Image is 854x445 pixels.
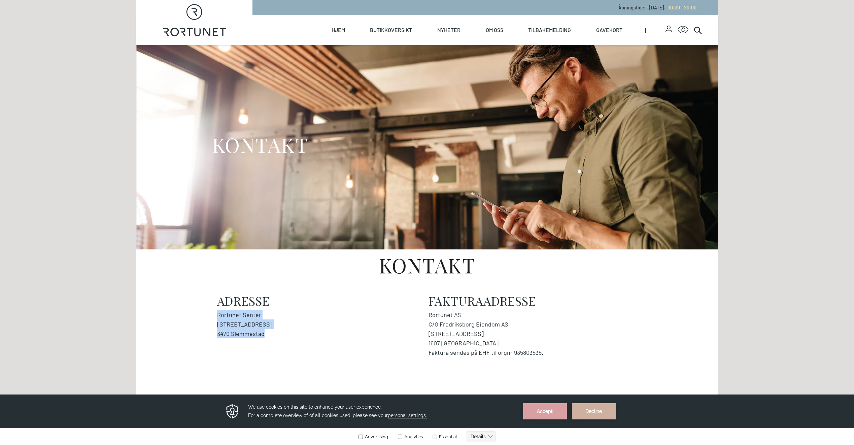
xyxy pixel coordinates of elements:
a: Butikkoversikt [370,15,412,45]
p: Åpningstider - [DATE] : [618,4,696,11]
h2: Adresse [217,294,426,307]
span: 10:00 - 20:00 [669,5,696,10]
img: Privacy reminder [225,9,240,25]
a: Nyheter [437,15,460,45]
h3: We use cookies on this site to enhance your user experience. For a complete overview of of all co... [248,8,515,25]
label: Advertising [358,40,388,45]
a: 10:00 - 20:00 [666,5,696,10]
input: Advertising [358,40,363,44]
a: Om oss [486,15,503,45]
label: Analytics [397,40,423,45]
label: Essential [431,40,457,45]
h1: KONTAKT [212,132,309,157]
a: Tilbakemelding [528,15,571,45]
span: | [645,15,666,45]
address: Rortunet AS C/O Fredriksborg Eiendom AS [STREET_ADDRESS] 1607 [GEOGRAPHIC_DATA] Faktura sendes på... [429,310,637,357]
a: Gavekort [596,15,622,45]
span: personal settings. [388,18,427,24]
address: Rortunet Senter [STREET_ADDRESS] 3470 Slemmestad [217,310,426,338]
input: Essential [433,40,437,44]
h1: Kontakt [136,249,718,275]
a: Hjem [332,15,345,45]
button: Decline [572,9,616,25]
input: Analytics [398,40,402,44]
button: Details [467,37,496,47]
button: Accept [523,9,567,25]
text: Details [471,39,486,45]
button: Open Accessibility Menu [678,25,688,35]
h2: Fakturaadresse [429,294,637,307]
